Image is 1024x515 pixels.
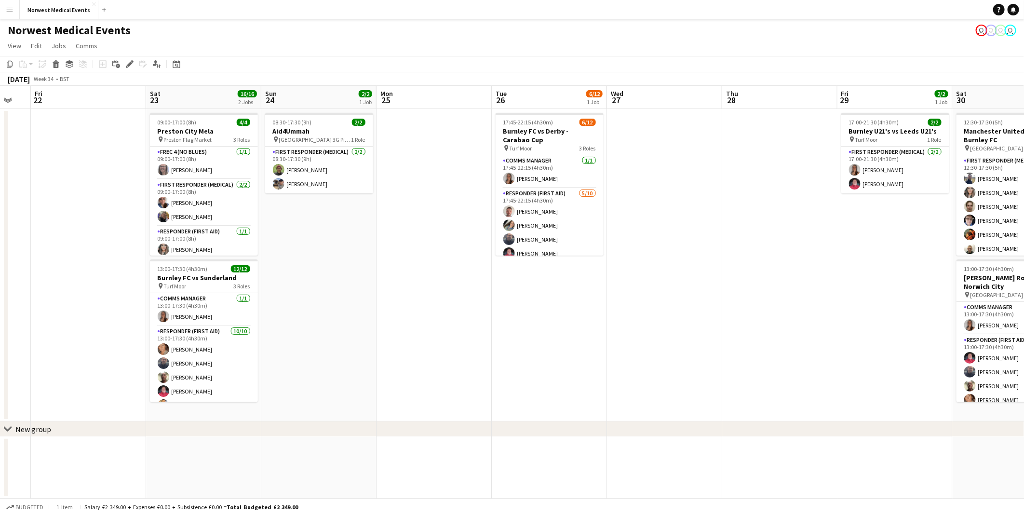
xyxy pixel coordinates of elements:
span: Edit [31,41,42,50]
app-user-avatar: Rory Murphy [976,25,987,36]
a: Edit [27,40,46,52]
a: Jobs [48,40,70,52]
div: [DATE] [8,74,30,84]
div: Salary £2 349.00 + Expenses £0.00 + Subsistence £0.00 = [84,503,298,511]
a: Comms [72,40,101,52]
span: Jobs [52,41,66,50]
app-user-avatar: Rory Murphy [995,25,1007,36]
div: BST [60,75,69,82]
h1: Norwest Medical Events [8,23,131,38]
button: Norwest Medical Events [20,0,98,19]
span: View [8,41,21,50]
span: Total Budgeted £2 349.00 [227,503,298,511]
button: Budgeted [5,502,45,513]
span: Week 34 [32,75,56,82]
div: New group [15,424,51,434]
app-user-avatar: Rory Murphy [985,25,997,36]
a: View [4,40,25,52]
span: Budgeted [15,504,43,511]
span: Comms [76,41,97,50]
span: 1 item [53,503,76,511]
app-user-avatar: Rory Murphy [1005,25,1016,36]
